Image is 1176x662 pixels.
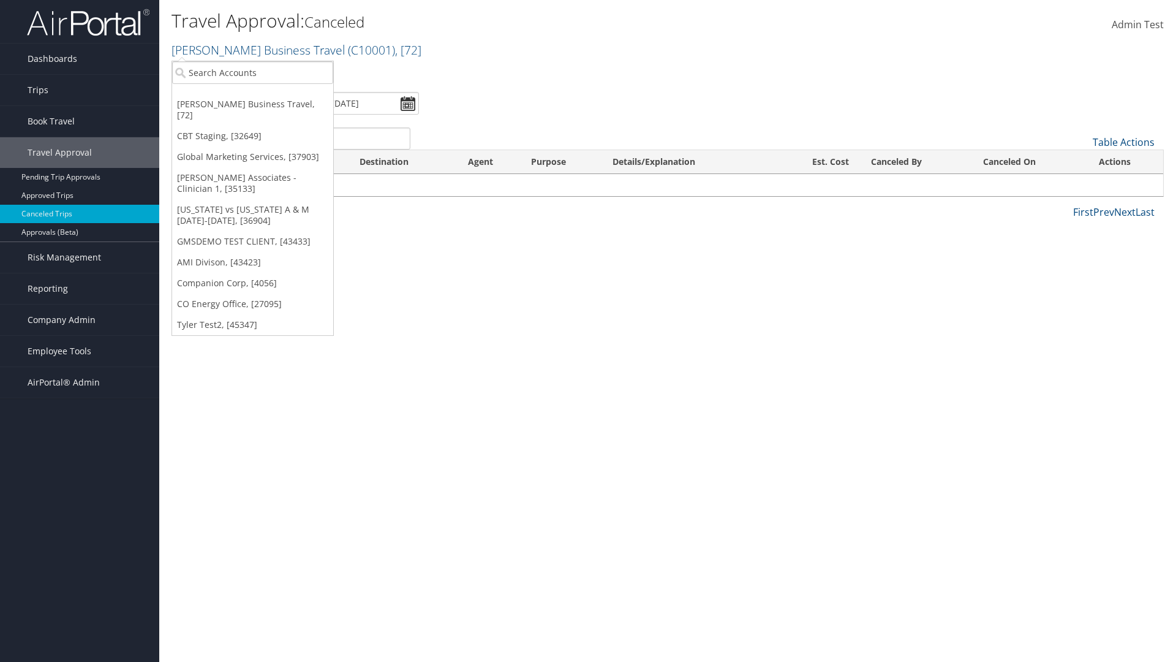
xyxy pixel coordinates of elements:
[1093,205,1114,219] a: Prev
[1088,150,1163,174] th: Actions
[304,12,364,32] small: Canceled
[172,61,333,84] input: Search Accounts
[172,314,333,335] a: Tyler Test2, [45347]
[290,92,419,115] input: [DATE] - [DATE]
[172,231,333,252] a: GMSDEMO TEST CLIENT, [43433]
[28,242,101,273] span: Risk Management
[28,75,48,105] span: Trips
[172,126,333,146] a: CBT Staging, [32649]
[601,150,775,174] th: Details/Explanation
[28,336,91,367] span: Employee Tools
[172,174,1163,196] td: No data available in table
[1136,205,1155,219] a: Last
[28,305,96,335] span: Company Admin
[348,42,395,58] span: ( C10001 )
[457,150,520,174] th: Agent
[172,199,333,231] a: [US_STATE] vs [US_STATE] A & M [DATE]-[DATE], [36904]
[172,167,333,199] a: [PERSON_NAME] Associates - Clinician 1, [35133]
[28,137,92,168] span: Travel Approval
[972,150,1087,174] th: Canceled On: activate to sort column ascending
[171,42,421,58] a: [PERSON_NAME] Business Travel
[172,146,333,167] a: Global Marketing Services, [37903]
[172,273,333,294] a: Companion Corp, [4056]
[1114,205,1136,219] a: Next
[28,44,77,74] span: Dashboards
[520,150,601,174] th: Purpose
[1112,18,1164,31] span: Admin Test
[27,8,149,37] img: airportal-logo.png
[171,8,833,34] h1: Travel Approval:
[1073,205,1093,219] a: First
[171,64,833,80] p: Filter:
[1093,135,1155,149] a: Table Actions
[349,150,457,174] th: Destination: activate to sort column ascending
[28,273,68,304] span: Reporting
[395,42,421,58] span: , [ 72 ]
[172,252,333,273] a: AMI Divison, [43423]
[172,94,333,126] a: [PERSON_NAME] Business Travel, [72]
[28,367,100,398] span: AirPortal® Admin
[28,106,75,137] span: Book Travel
[775,150,860,174] th: Est. Cost: activate to sort column ascending
[860,150,972,174] th: Canceled By: activate to sort column ascending
[1112,6,1164,44] a: Admin Test
[172,294,333,314] a: CO Energy Office, [27095]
